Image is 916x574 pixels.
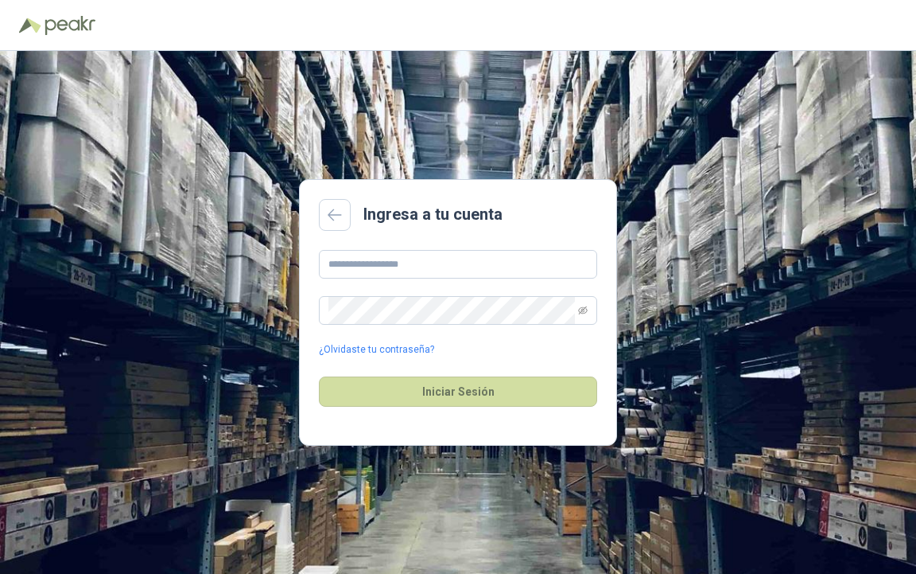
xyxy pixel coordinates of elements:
[319,342,434,357] a: ¿Olvidaste tu contraseña?
[319,377,597,407] button: Iniciar Sesión
[363,202,503,227] h2: Ingresa a tu cuenta
[578,306,588,315] span: eye-invisible
[45,16,95,35] img: Peakr
[19,18,41,33] img: Logo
